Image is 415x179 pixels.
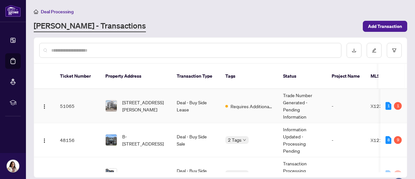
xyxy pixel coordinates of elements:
button: Open asap [389,156,409,176]
span: 3 Tags [228,170,242,178]
div: 1 [394,102,402,110]
td: - [326,89,365,123]
span: filter [392,48,397,53]
div: 1 [385,102,391,110]
span: Deal Processing [41,9,74,15]
button: Logo [39,135,50,145]
td: Deal - Buy Side Lease [172,89,220,123]
img: Profile Icon [7,160,19,172]
button: filter [387,43,402,58]
td: Information Updated - Processing Pending [278,123,326,157]
th: Transaction Type [172,64,220,89]
span: [STREET_ADDRESS] [122,171,164,178]
span: X12303262 [371,103,397,109]
td: 48156 [55,123,100,157]
div: 8 [385,136,391,144]
button: download [347,43,362,58]
button: Add Transaction [363,21,407,32]
span: [STREET_ADDRESS][PERSON_NAME] [122,99,166,113]
button: edit [367,43,382,58]
td: 51065 [55,89,100,123]
div: 0 [385,170,391,178]
td: Deal - Buy Side Sale [172,123,220,157]
span: B-[STREET_ADDRESS] [122,133,166,147]
img: thumbnail-img [106,134,117,146]
span: Add Transaction [368,21,402,32]
span: edit [372,48,376,53]
span: Requires Additional Docs [231,103,273,110]
td: Trade Number Generated - Pending Information [278,89,326,123]
th: Status [278,64,326,89]
span: X12205497 [371,171,397,177]
a: [PERSON_NAME] - Transactions [34,20,146,32]
div: 9 [394,136,402,144]
th: Tags [220,64,278,89]
img: thumbnail-img [106,100,117,111]
td: - [326,123,365,157]
th: Project Name [326,64,365,89]
span: down [243,138,246,142]
span: home [34,9,38,14]
span: X12151801 [371,137,397,143]
th: Ticket Number [55,64,100,89]
th: MLS # [365,64,404,89]
img: Logo [42,138,47,143]
img: Logo [42,104,47,109]
img: logo [5,5,21,17]
th: Property Address [100,64,172,89]
span: download [352,48,356,53]
button: Logo [39,101,50,111]
span: 2 Tags [228,136,242,144]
